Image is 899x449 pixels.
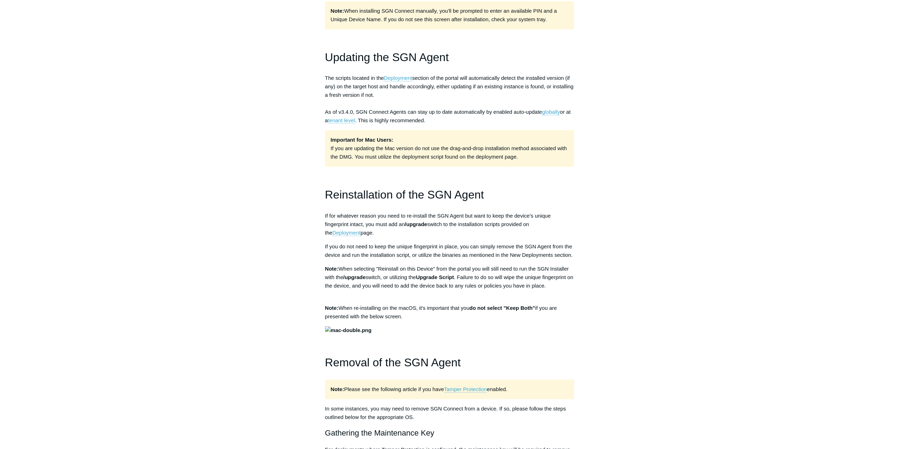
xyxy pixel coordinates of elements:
[325,274,573,289] span: . Failure to do so will wipe the unique fingerprint on the device, and you will need to add the d...
[405,221,427,227] span: /upgrade
[325,304,574,321] p: When re-installing on the macOS, it's important that you if you are presented with the below screen.
[325,1,574,29] p: When installing SGN Connect manually, you'll be prompted to enter an available PIN and a Unique D...
[331,386,344,392] strong: Note:
[325,305,338,311] strong: Note:
[325,266,338,272] span: Note:
[384,75,412,81] a: Deployment
[328,117,355,124] a: tenant level
[444,386,487,392] a: Tamper Protection
[331,137,567,160] span: If you are updating the Mac version do not use the drag-and-drop installation method associated w...
[332,230,361,236] a: Deployment
[366,274,416,280] span: switch, or utilizing the
[325,326,372,335] img: mac-double.png
[331,137,394,143] strong: Important for Mac Users:
[325,221,529,236] span: switch to the installation scripts provided on the page.
[325,51,449,64] span: Updating the SGN Agent
[331,386,507,392] span: Please see the following article if you have enabled.
[331,8,344,14] strong: Note:
[325,404,574,421] p: In some instances, you may need to remove SGN Connect from a device. If so, please follow the ste...
[325,356,461,369] span: Removal of the SGN Agent
[325,188,484,201] span: Reinstallation of the SGN Agent
[469,305,535,311] strong: do not select "Keep Both"
[325,213,551,227] span: If for whatever reason you need to re-install the SGN Agent but want to keep the device's unique ...
[325,266,569,280] span: When selecting "Reinstall on this Device" from the portal you will still need to run the SGN Inst...
[325,75,574,124] span: The scripts located in the section of the portal will automatically detect the installed version ...
[325,243,573,258] span: If you do not need to keep the unique fingerprint in place, you can simply remove the SGN Agent f...
[343,274,365,280] span: /upgrade
[542,109,560,115] a: globally
[325,427,574,439] h2: Gathering the Maintenance Key
[416,274,454,280] span: Upgrade Script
